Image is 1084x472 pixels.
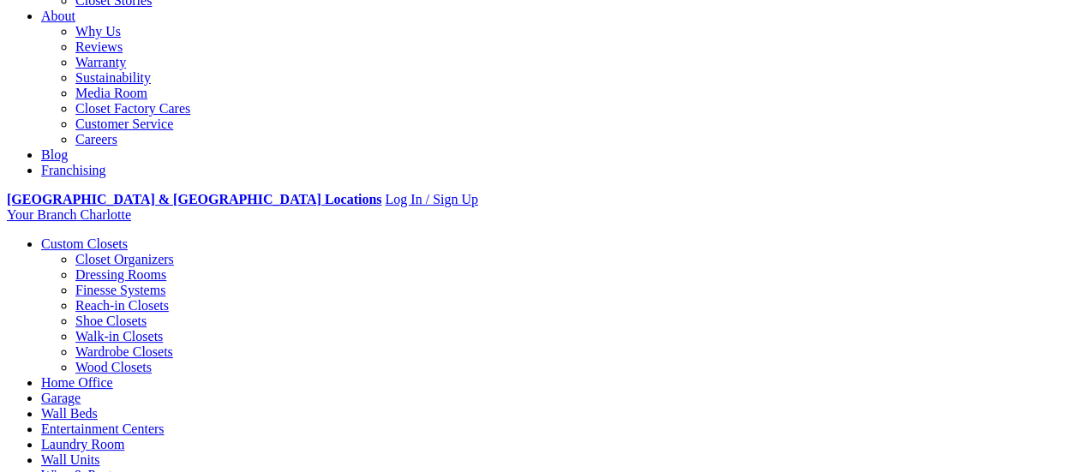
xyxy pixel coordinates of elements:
a: Wall Beds [41,406,98,421]
a: Closet Factory Cares [75,101,190,116]
a: Warranty [75,55,126,69]
a: Walk-in Closets [75,329,163,344]
a: Log In / Sign Up [385,192,477,206]
a: Sustainability [75,70,151,85]
a: Your Branch Charlotte [7,207,131,222]
a: Media Room [75,86,147,100]
a: Wall Units [41,452,99,467]
a: Why Us [75,24,121,39]
a: Finesse Systems [75,283,165,297]
a: Customer Service [75,117,173,131]
a: Shoe Closets [75,314,147,328]
a: Wardrobe Closets [75,344,173,359]
a: Dressing Rooms [75,267,166,282]
a: About [41,9,75,23]
a: Blog [41,147,68,162]
a: Careers [75,132,117,146]
a: Reviews [75,39,123,54]
a: Garage [41,391,81,405]
a: Wood Closets [75,360,152,374]
a: [GEOGRAPHIC_DATA] & [GEOGRAPHIC_DATA] Locations [7,192,381,206]
a: Custom Closets [41,236,128,251]
a: Home Office [41,375,113,390]
span: Your Branch [7,207,76,222]
a: Reach-in Closets [75,298,169,313]
span: Charlotte [80,207,131,222]
a: Closet Organizers [75,252,174,266]
a: Franchising [41,163,106,177]
a: Entertainment Centers [41,421,165,436]
a: Laundry Room [41,437,124,451]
